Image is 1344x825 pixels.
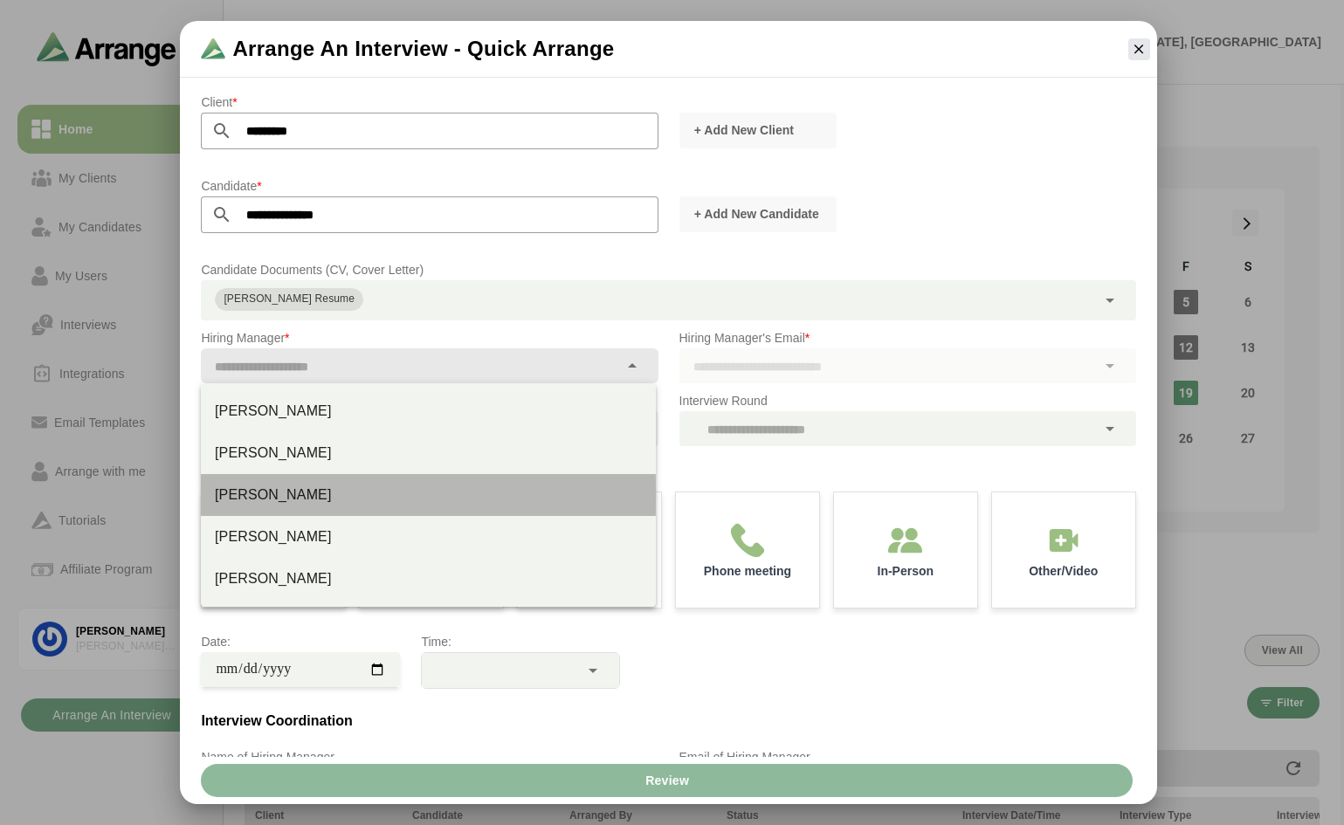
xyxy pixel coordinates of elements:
p: Other/Video [1029,565,1098,577]
img: Phone meeting [730,523,765,558]
img: In-Person [888,523,923,558]
div: [PERSON_NAME] Resume [224,291,355,308]
p: Candidate [201,175,658,196]
div: [PERSON_NAME] [215,568,642,589]
p: Candidate Documents (CV, Cover Letter) [201,259,1135,280]
p: Time: [421,631,620,652]
p: In-Person [878,565,934,577]
div: [PERSON_NAME] [215,401,642,422]
div: [PERSON_NAME] [215,485,642,505]
button: + Add New Candidate [679,196,837,232]
img: In-Person [1046,523,1081,558]
p: Name of Hiring Manager [201,746,658,767]
p: Hiring Manager's Email [679,327,1136,348]
h3: Interview Coordination [201,710,1135,732]
label: Select a meeting mode [201,446,1135,471]
p: Hiring Manager [201,327,658,348]
p: Email of Hiring Manager [679,746,1136,767]
p: Interview Round [679,390,1136,411]
span: Arrange an Interview - Quick Arrange [232,35,614,63]
p: Client [201,92,658,113]
div: [PERSON_NAME] [215,526,642,547]
span: + Add New Client [693,121,794,139]
div: [PERSON_NAME] [215,443,642,464]
p: Phone meeting [704,565,791,577]
span: + Add New Candidate [693,205,819,223]
p: Date: [201,631,400,652]
button: + Add New Client [679,113,837,148]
